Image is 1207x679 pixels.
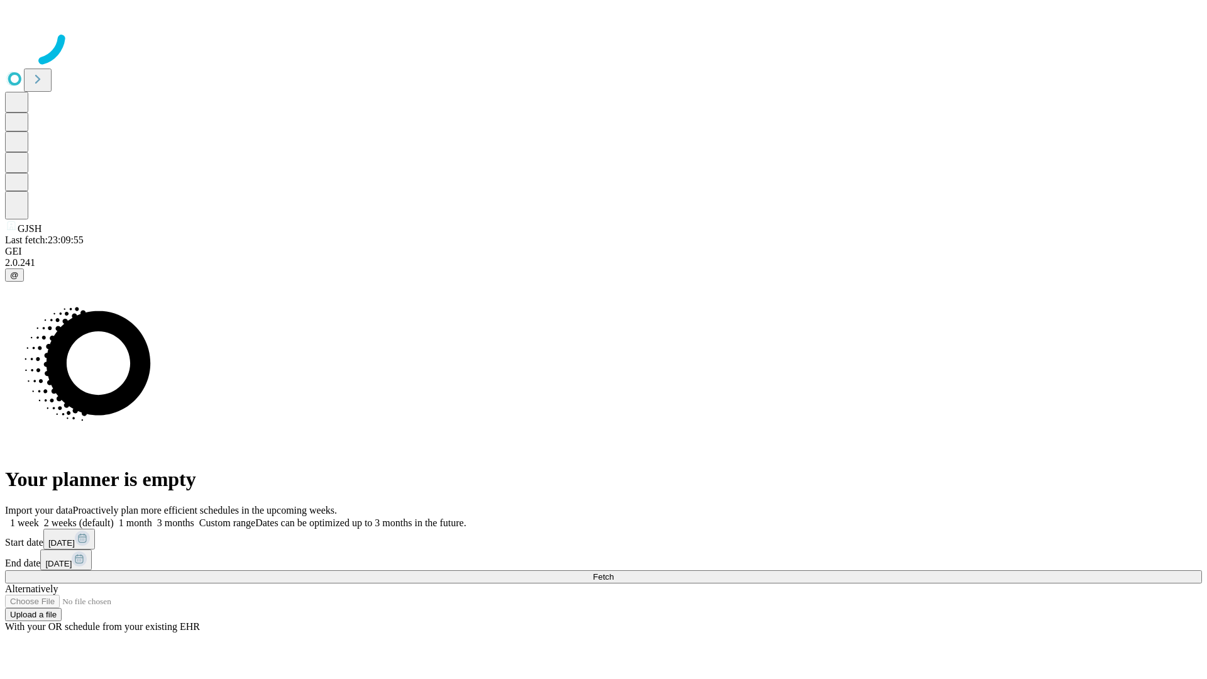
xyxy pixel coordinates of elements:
[5,268,24,282] button: @
[199,517,255,528] span: Custom range
[5,570,1202,583] button: Fetch
[48,538,75,548] span: [DATE]
[10,270,19,280] span: @
[40,549,92,570] button: [DATE]
[5,549,1202,570] div: End date
[44,517,114,528] span: 2 weeks (default)
[5,583,58,594] span: Alternatively
[119,517,152,528] span: 1 month
[5,529,1202,549] div: Start date
[157,517,194,528] span: 3 months
[255,517,466,528] span: Dates can be optimized up to 3 months in the future.
[5,608,62,621] button: Upload a file
[5,246,1202,257] div: GEI
[73,505,337,516] span: Proactively plan more efficient schedules in the upcoming weeks.
[5,235,84,245] span: Last fetch: 23:09:55
[5,621,200,632] span: With your OR schedule from your existing EHR
[45,559,72,568] span: [DATE]
[18,223,41,234] span: GJSH
[5,468,1202,491] h1: Your planner is empty
[10,517,39,528] span: 1 week
[43,529,95,549] button: [DATE]
[593,572,614,582] span: Fetch
[5,257,1202,268] div: 2.0.241
[5,505,73,516] span: Import your data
